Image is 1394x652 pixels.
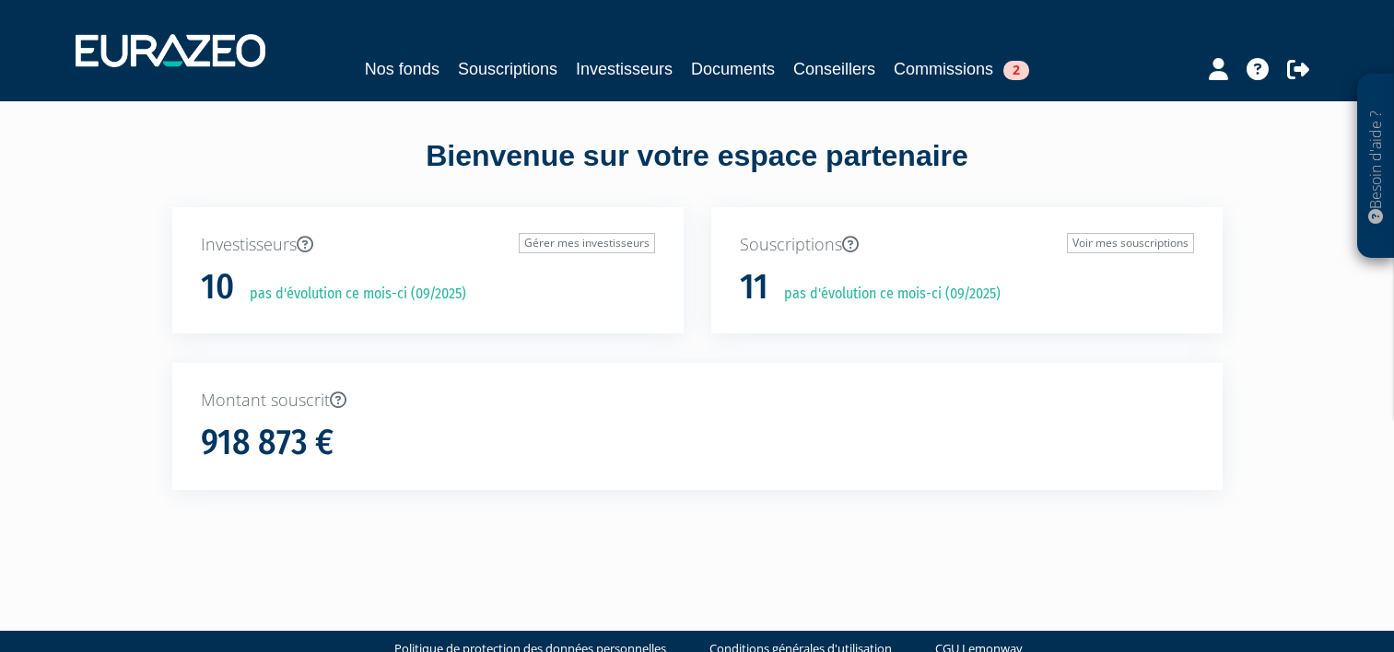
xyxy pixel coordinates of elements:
[201,424,334,462] h1: 918 873 €
[1365,84,1387,250] p: Besoin d'aide ?
[894,56,1029,82] a: Commissions2
[158,135,1236,207] div: Bienvenue sur votre espace partenaire
[365,56,439,82] a: Nos fonds
[740,268,768,307] h1: 11
[771,284,1001,305] p: pas d'évolution ce mois-ci (09/2025)
[237,284,466,305] p: pas d'évolution ce mois-ci (09/2025)
[201,268,234,307] h1: 10
[691,56,775,82] a: Documents
[201,389,1194,413] p: Montant souscrit
[76,34,265,67] img: 1732889491-logotype_eurazeo_blanc_rvb.png
[740,233,1194,257] p: Souscriptions
[576,56,673,82] a: Investisseurs
[519,233,655,253] a: Gérer mes investisseurs
[458,56,557,82] a: Souscriptions
[201,233,655,257] p: Investisseurs
[1067,233,1194,253] a: Voir mes souscriptions
[1003,61,1029,80] span: 2
[793,56,875,82] a: Conseillers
